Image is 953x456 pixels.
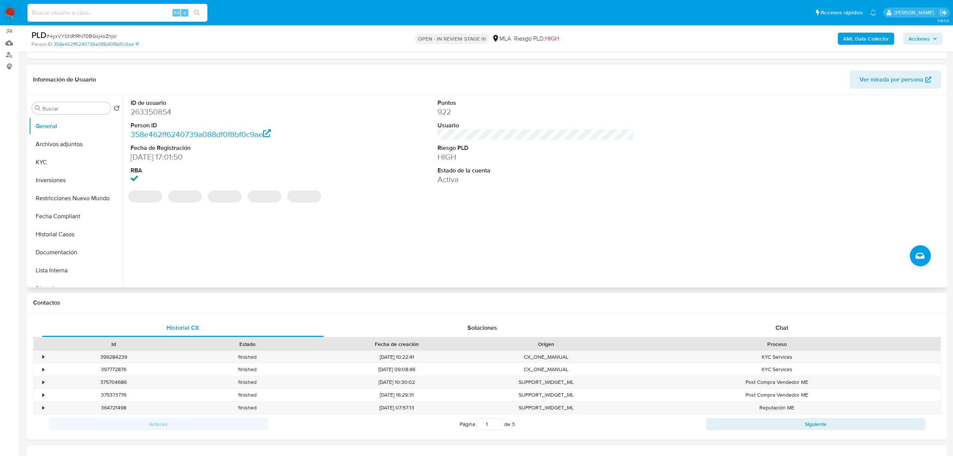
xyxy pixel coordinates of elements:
[180,363,314,376] div: finished
[314,376,479,388] div: [DATE] 10:30:02
[42,391,44,399] div: •
[437,107,634,117] dd: 922
[49,418,268,430] button: Anterior
[208,190,242,202] span: ‌
[180,389,314,401] div: finished
[167,323,199,332] span: Historial CX
[173,9,179,16] span: Alt
[131,99,328,107] dt: ID de usuario
[492,35,511,43] div: MLA
[180,402,314,414] div: finished
[52,340,175,348] div: Id
[29,135,123,153] button: Archivos adjuntos
[189,8,204,18] button: search-icon
[613,363,941,376] div: KYC Services
[42,105,108,112] input: Buscar
[314,351,479,363] div: [DATE] 10:22:41
[460,418,515,430] span: Página de
[479,376,613,388] div: SUPPORT_WIDGET_ML
[248,190,281,202] span: ‌
[29,243,123,261] button: Documentación
[850,71,941,89] button: Ver mirada por persona
[33,76,96,83] h1: Información de Usuario
[131,107,328,117] dd: 263350854
[613,376,941,388] div: Post Compra Vendedor ME
[314,402,479,414] div: [DATE] 07:57:13
[54,41,139,48] a: 358e462ff6240739a088df0f8bf0c9ae
[776,323,788,332] span: Chat
[27,8,207,18] input: Buscar usuario o caso...
[32,41,52,48] b: Person ID
[29,207,123,225] button: Fecha Compliant
[437,99,634,107] dt: Puntos
[47,389,180,401] div: 375373776
[287,190,321,202] span: ‌
[613,402,941,414] div: Reputación ME
[479,363,613,376] div: CX_ONE_MANUAL
[32,29,47,41] b: PLD
[29,225,123,243] button: Historial Casos
[437,166,634,175] dt: Estado de la cuenta
[42,366,44,373] div: •
[545,34,559,43] span: HIGH
[618,340,935,348] div: Proceso
[870,9,876,16] a: Notificaciones
[33,299,941,307] h1: Contactos
[47,376,180,388] div: 375704686
[42,353,44,361] div: •
[479,351,613,363] div: CX_ONE_MANUAL
[613,389,941,401] div: Post Compra Vendedor ME
[180,351,314,363] div: finished
[180,376,314,388] div: finished
[29,171,123,189] button: Inversiones
[128,190,162,202] span: ‌
[29,261,123,279] button: Lista Interna
[479,389,613,401] div: SUPPORT_WIDGET_ML
[843,33,889,45] b: AML Data Collector
[131,121,328,130] dt: Person ID
[838,33,894,45] button: AML Data Collector
[168,190,202,202] span: ‌
[467,323,497,332] span: Soluciones
[314,389,479,401] div: [DATE] 16:29:31
[937,18,949,24] span: 3.163.0
[29,279,123,297] button: Direcciones
[437,121,634,130] dt: Usuario
[821,9,863,17] span: Accesos rápidos
[415,33,489,44] p: OPEN - IN REVIEW STAGE III
[131,144,328,152] dt: Fecha de Registración
[29,117,123,135] button: General
[437,152,634,162] dd: HIGH
[437,144,634,152] dt: Riesgo PLD
[186,340,309,348] div: Estado
[35,105,41,111] button: Buscar
[514,35,559,43] span: Riesgo PLD:
[131,129,271,140] a: 358e462ff6240739a088df0f8bf0c9ae
[47,402,180,414] div: 364721498
[903,33,942,45] button: Acciones
[47,363,180,376] div: 397772876
[114,105,120,113] button: Volver al orden por defecto
[706,418,925,430] button: Siguiente
[908,33,930,45] span: Acciones
[47,351,180,363] div: 399284239
[131,166,328,175] dt: RBA
[42,379,44,386] div: •
[484,340,608,348] div: Origen
[183,9,186,16] span: s
[860,71,923,89] span: Ver mirada por persona
[437,174,634,185] dd: Activa
[42,404,44,411] div: •
[314,363,479,376] div: [DATE] 09:08:46
[29,153,123,171] button: KYC
[613,351,941,363] div: KYC Services
[479,402,613,414] div: SUPPORT_WIDGET_ML
[47,32,117,40] span: # 4yxVY0NR1RN70BGxj4xZnjxr
[131,152,328,162] dd: [DATE] 17:01:50
[894,9,937,16] p: andres.vilosio@mercadolibre.com
[29,189,123,207] button: Restricciones Nuevo Mundo
[320,340,474,348] div: Fecha de creación
[939,9,947,17] a: Salir
[512,420,515,428] span: 3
